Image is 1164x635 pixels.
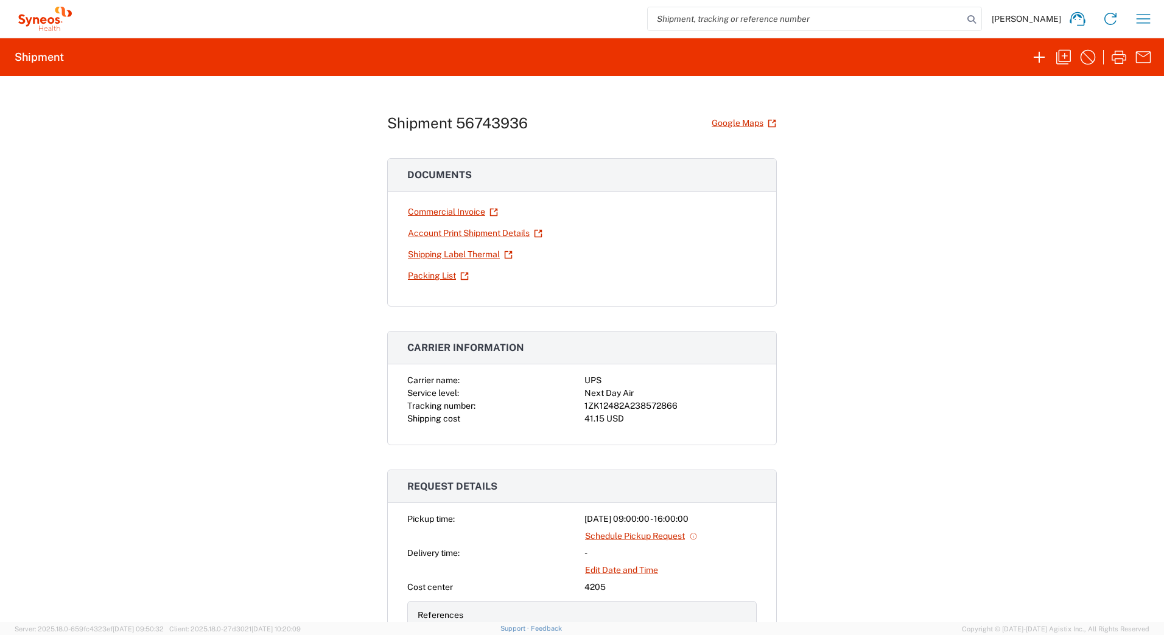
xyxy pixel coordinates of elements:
span: Client: 2025.18.0-27d3021 [169,625,301,633]
div: [DATE] 09:00:00 - 16:00:00 [584,513,757,526]
span: Pickup time: [407,514,455,524]
span: Carrier information [407,342,524,353]
input: Shipment, tracking or reference number [648,7,963,30]
a: Google Maps [711,113,777,134]
span: Service level: [407,388,459,398]
h1: Shipment 56743936 [387,114,528,132]
a: Edit Date and Time [584,560,659,581]
div: - [584,547,757,560]
div: 41.15 USD [584,412,757,425]
div: JnJ Imaavy EC - 5285 [584,622,746,634]
span: [DATE] 09:50:32 [113,625,164,633]
a: Commercial Invoice [407,201,499,223]
a: Schedule Pickup Request [584,526,698,547]
span: References [418,610,463,620]
span: [PERSON_NAME] [992,13,1061,24]
a: Account Print Shipment Details [407,223,543,244]
div: Next Day Air [584,387,757,400]
span: [DATE] 10:20:09 [251,625,301,633]
span: Carrier name: [407,375,460,385]
span: Cost center [407,582,453,592]
span: Copyright © [DATE]-[DATE] Agistix Inc., All Rights Reserved [962,623,1149,634]
h2: Shipment [15,50,64,64]
div: 4205 [584,581,757,594]
a: Support [500,625,531,632]
span: Delivery time: [407,548,460,558]
span: Request details [407,481,497,492]
span: Documents [407,169,472,181]
span: Shipping cost [407,414,460,423]
a: Feedback [531,625,562,632]
div: 1ZK12482A238572866 [584,400,757,412]
div: Project [418,622,580,634]
div: UPS [584,374,757,387]
a: Shipping Label Thermal [407,244,513,265]
a: Packing List [407,265,469,286]
span: Server: 2025.18.0-659fc4323ef [15,625,164,633]
span: Tracking number: [407,401,475,411]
